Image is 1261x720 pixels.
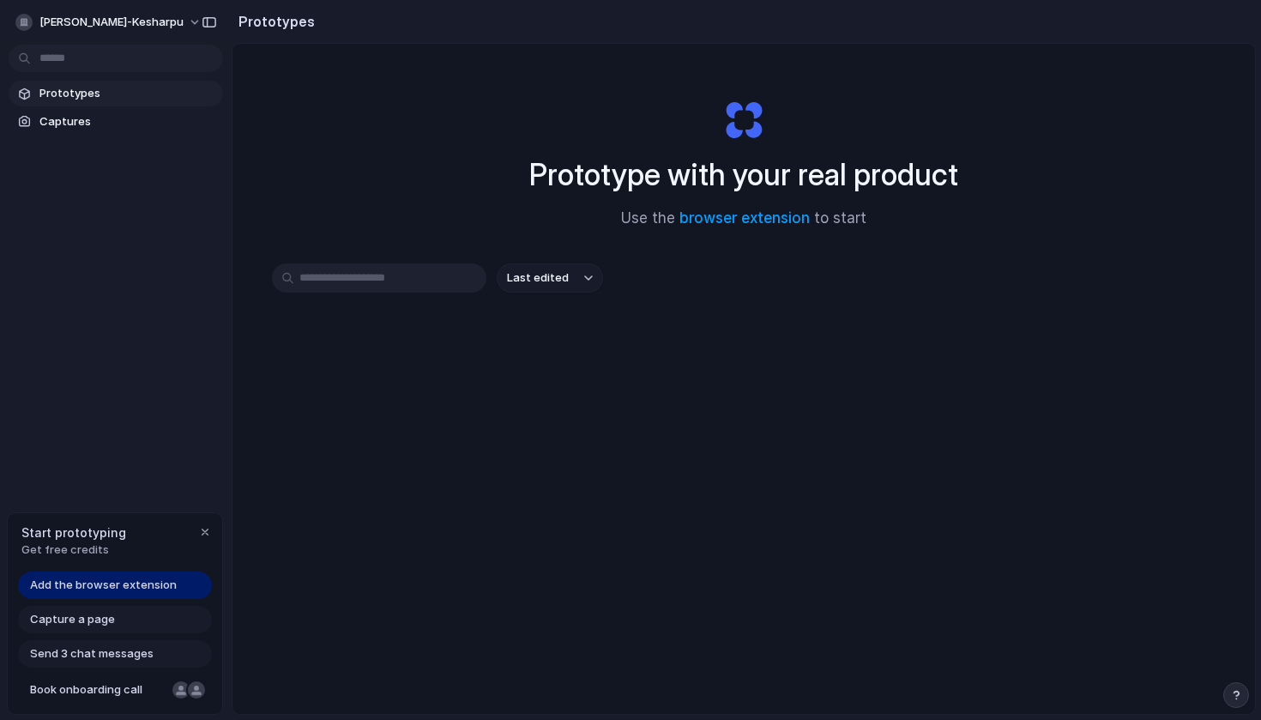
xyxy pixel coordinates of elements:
button: [PERSON_NAME]-kesharpu [9,9,210,36]
div: Christian Iacullo [186,680,207,700]
h1: Prototype with your real product [529,152,958,197]
h2: Prototypes [232,11,315,32]
span: Add the browser extension [30,577,177,594]
span: Prototypes [39,85,216,102]
span: Get free credits [21,542,126,559]
div: Nicole Kubica [171,680,191,700]
span: Capture a page [30,611,115,628]
span: Start prototyping [21,523,126,542]
span: [PERSON_NAME]-kesharpu [39,14,184,31]
span: Book onboarding call [30,681,166,699]
span: Last edited [507,269,569,287]
a: Prototypes [9,81,223,106]
a: browser extension [679,209,810,227]
a: Captures [9,109,223,135]
a: Book onboarding call [18,676,212,704]
span: Captures [39,113,216,130]
span: Use the to start [621,208,866,230]
button: Last edited [497,263,603,293]
span: Send 3 chat messages [30,645,154,663]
